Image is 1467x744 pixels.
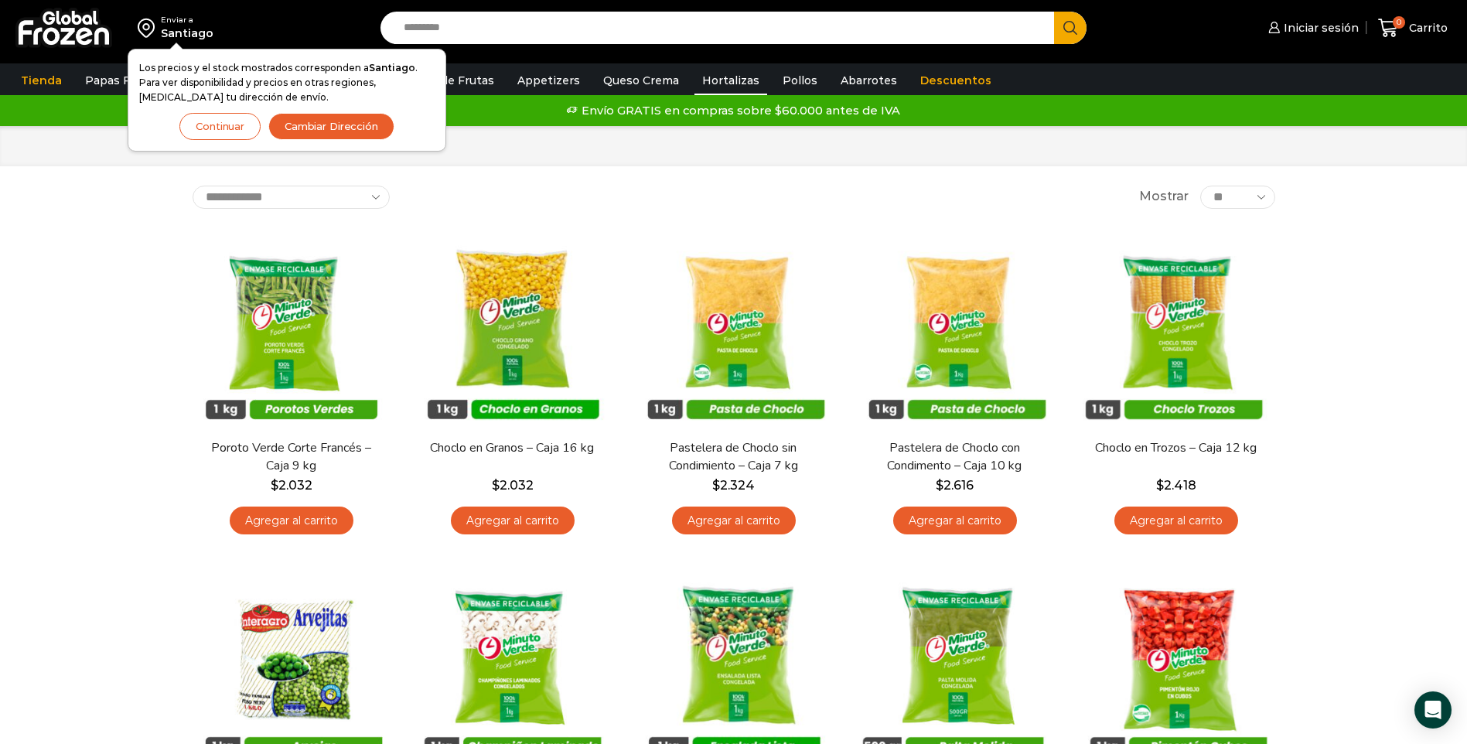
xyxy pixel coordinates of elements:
[833,66,905,95] a: Abarrotes
[492,478,500,493] span: $
[672,507,796,535] a: Agregar al carrito: “Pastelera de Choclo sin Condimiento - Caja 7 kg”
[193,186,390,209] select: Pedido de la tienda
[397,66,502,95] a: Pulpa de Frutas
[1414,691,1452,729] div: Open Intercom Messenger
[775,66,825,95] a: Pollos
[712,478,755,493] bdi: 2.324
[936,478,943,493] span: $
[202,439,380,475] a: Poroto Verde Corte Francés – Caja 9 kg
[369,62,415,73] strong: Santiago
[1393,16,1405,29] span: 0
[451,507,575,535] a: Agregar al carrito: “Choclo en Granos - Caja 16 kg”
[423,439,601,457] a: Choclo en Granos – Caja 16 kg
[492,478,534,493] bdi: 2.032
[1054,12,1087,44] button: Search button
[1156,478,1164,493] span: $
[161,15,213,26] div: Enviar a
[271,478,312,493] bdi: 2.032
[644,439,822,475] a: Pastelera de Choclo sin Condimiento – Caja 7 kg
[179,113,261,140] button: Continuar
[1280,20,1359,36] span: Iniciar sesión
[271,478,278,493] span: $
[139,60,435,105] p: Los precios y el stock mostrados corresponden a . Para ver disponibilidad y precios en otras regi...
[1374,10,1452,46] a: 0 Carrito
[1114,507,1238,535] a: Agregar al carrito: “Choclo en Trozos - Caja 12 kg”
[13,66,70,95] a: Tienda
[268,113,394,140] button: Cambiar Dirección
[161,26,213,41] div: Santiago
[1139,188,1189,206] span: Mostrar
[138,15,161,41] img: address-field-icon.svg
[712,478,720,493] span: $
[865,439,1043,475] a: Pastelera de Choclo con Condimento – Caja 10 kg
[230,507,353,535] a: Agregar al carrito: “Poroto Verde Corte Francés - Caja 9 kg”
[1405,20,1448,36] span: Carrito
[936,478,974,493] bdi: 2.616
[1087,439,1264,457] a: Choclo en Trozos – Caja 12 kg
[77,66,163,95] a: Papas Fritas
[1264,12,1359,43] a: Iniciar sesión
[694,66,767,95] a: Hortalizas
[1156,478,1196,493] bdi: 2.418
[913,66,999,95] a: Descuentos
[893,507,1017,535] a: Agregar al carrito: “Pastelera de Choclo con Condimento - Caja 10 kg”
[595,66,687,95] a: Queso Crema
[510,66,588,95] a: Appetizers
